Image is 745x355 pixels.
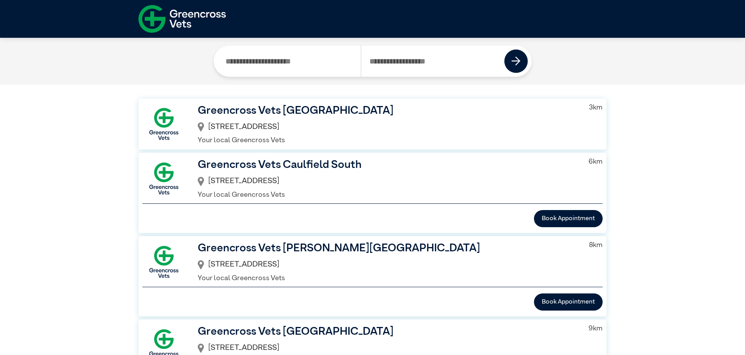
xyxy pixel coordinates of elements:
h3: Greencross Vets [PERSON_NAME][GEOGRAPHIC_DATA] [198,240,576,256]
h3: Greencross Vets [GEOGRAPHIC_DATA] [198,323,576,340]
div: [STREET_ADDRESS] [198,173,576,190]
p: 3 km [589,102,603,113]
img: GX-Square.png [142,157,185,200]
button: Book Appointment [534,293,603,311]
input: Search by Postcode [361,46,505,77]
button: Book Appointment [534,210,603,227]
img: icon-right [511,57,521,66]
p: Your local Greencross Vets [198,135,576,146]
img: GX-Square.png [142,240,185,283]
div: [STREET_ADDRESS] [198,119,576,136]
p: Your local Greencross Vets [198,273,576,284]
img: f-logo [138,2,226,36]
input: Search by Clinic Name [218,46,361,77]
p: 8 km [589,240,603,251]
img: GX-Square.png [142,102,185,145]
p: Your local Greencross Vets [198,190,576,200]
h3: Greencross Vets Caulfield South [198,157,576,173]
div: [STREET_ADDRESS] [198,256,576,273]
p: 6 km [589,157,603,167]
p: 9 km [589,323,603,334]
h3: Greencross Vets [GEOGRAPHIC_DATA] [198,102,576,119]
